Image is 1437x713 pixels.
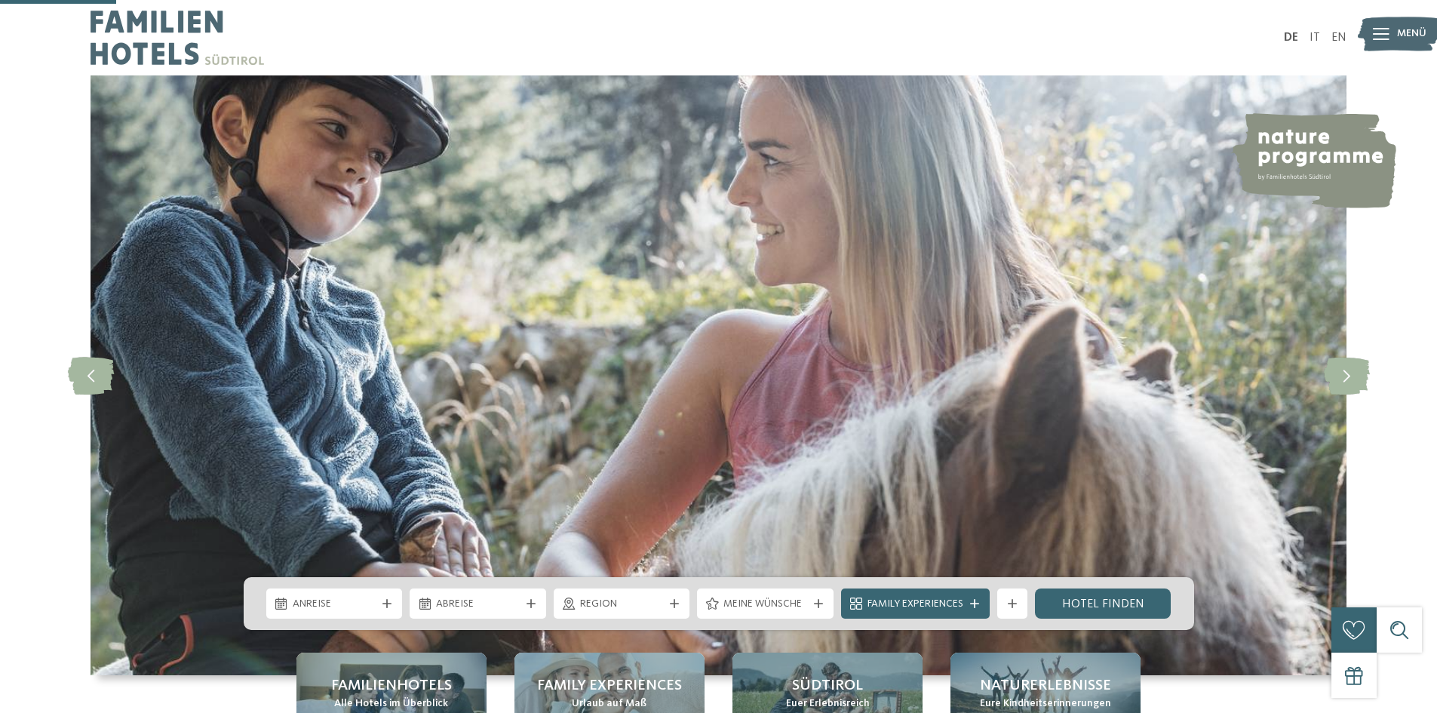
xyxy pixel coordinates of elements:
span: Eure Kindheitserinnerungen [980,696,1111,711]
span: Family Experiences [537,675,682,696]
span: Anreise [293,597,376,612]
a: IT [1310,32,1320,44]
a: DE [1284,32,1298,44]
span: Alle Hotels im Überblick [334,696,448,711]
span: Urlaub auf Maß [572,696,646,711]
span: Family Experiences [867,597,963,612]
span: Naturerlebnisse [980,675,1111,696]
span: Abreise [436,597,520,612]
img: nature programme by Familienhotels Südtirol [1230,113,1396,208]
span: Familienhotels [331,675,452,696]
span: Region [580,597,664,612]
a: EN [1331,32,1346,44]
img: Familienhotels Südtirol: The happy family places [91,75,1346,675]
span: Südtirol [792,675,863,696]
span: Menü [1397,26,1426,41]
span: Euer Erlebnisreich [786,696,870,711]
a: Hotel finden [1035,589,1171,619]
span: Meine Wünsche [723,597,807,612]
